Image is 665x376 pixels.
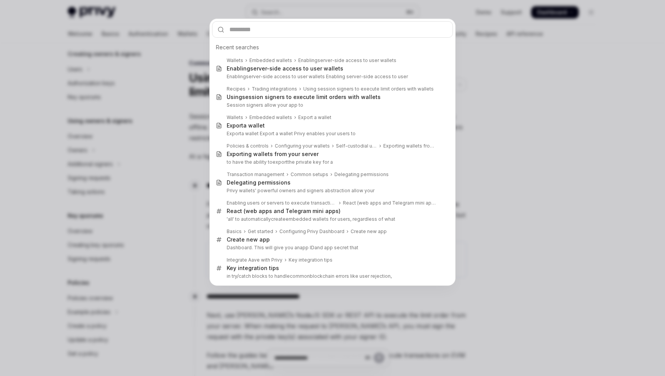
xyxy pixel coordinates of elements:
[227,200,337,206] div: Enabling users or servers to execute transactions
[252,86,297,92] div: Trading integrations
[227,265,279,272] div: Key integration tips
[227,179,291,186] div: ating permissions
[242,94,282,100] b: session signer
[227,131,241,136] b: Export
[290,273,310,279] b: common
[351,228,387,235] div: Create new app
[249,114,292,121] div: Embedded wallets
[272,159,287,165] b: export
[249,57,292,64] div: Embedded wallets
[227,208,341,215] div: React (web apps and Telegram mini apps)
[250,65,267,72] b: server
[289,257,332,263] div: Key integration tips
[336,143,377,149] div: Self-custodial user wallets
[271,216,286,222] b: create
[227,236,270,243] div: Create new app
[227,114,243,121] div: Wallets
[279,228,344,235] div: Configuring Privy Dashboard
[334,171,389,178] div: Delegating permissions
[298,57,396,64] div: Enabling -side access to user wallets
[300,245,314,250] b: app ID
[275,143,330,149] div: Configuring your wallets
[227,228,242,235] div: Basics
[227,245,437,251] p: Dashboard. This will give you an and app secret that
[227,273,437,279] p: in try/catch blocks to handle blockchain errors like user rejection,
[227,131,437,137] p: a wallet Export a wallet Privy enables your users to
[216,44,259,51] span: Recent searches
[303,86,434,92] div: Using session signers to execute limit orders with wallets
[246,74,261,79] b: server
[383,143,437,149] div: Exporting wallets from your server
[227,86,246,92] div: Recipes
[227,122,243,129] b: Export
[317,57,332,63] b: server
[227,65,343,72] div: Enabling -side access to user wallets
[227,74,437,80] p: Enabling -side access to user wallets Enabling server-side access to user
[227,188,437,194] p: Privy wallets' powerful owners and signers abstraction allow your
[227,216,437,222] p: 'all' to automatically embedded wallets for users, regardless of what
[248,228,273,235] div: Get started
[227,94,381,101] div: Using s to execute limit orders with wallets
[227,151,319,158] div: ing wallets from your server
[227,159,437,165] p: to have the ability to the private key for a
[227,179,242,186] b: Deleg
[227,151,243,157] b: Export
[227,257,282,263] div: Integrate Aave with Privy
[343,200,437,206] div: React (web apps and Telegram mini apps)
[227,57,243,64] div: Wallets
[227,143,269,149] div: Policies & controls
[227,102,437,108] p: Session signers allow your app to
[291,171,328,178] div: Common setups
[227,171,284,178] div: Transaction management
[227,122,265,129] div: a wallet
[298,114,331,121] div: Export a wallet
